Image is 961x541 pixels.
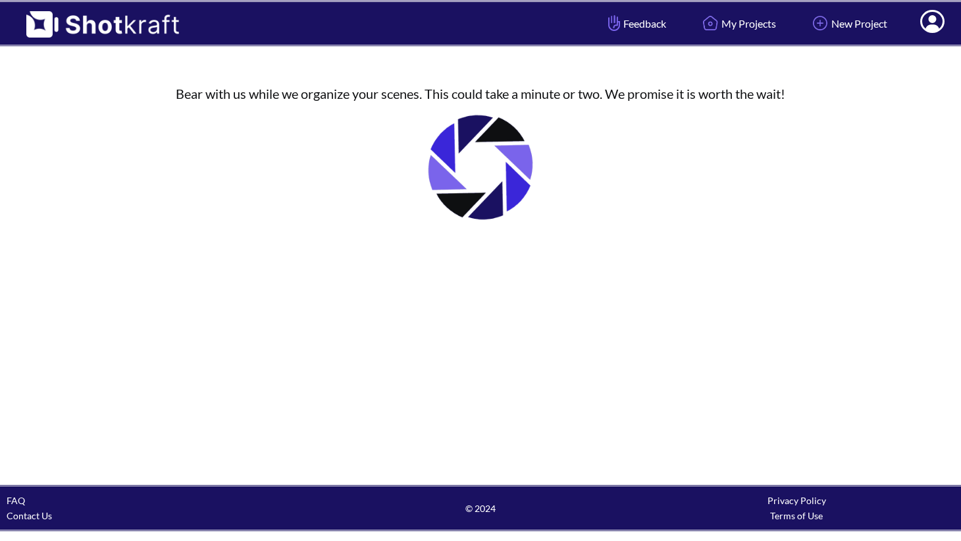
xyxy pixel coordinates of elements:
a: My Projects [689,6,786,41]
img: Loading.. [415,101,546,233]
a: FAQ [7,495,25,506]
img: Add Icon [809,12,831,34]
span: Feedback [605,16,666,31]
img: Home Icon [699,12,721,34]
div: Terms of Use [638,508,954,523]
a: New Project [799,6,897,41]
span: © 2024 [323,501,638,516]
a: Contact Us [7,510,52,521]
img: Hand Icon [605,12,623,34]
div: Privacy Policy [638,493,954,508]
